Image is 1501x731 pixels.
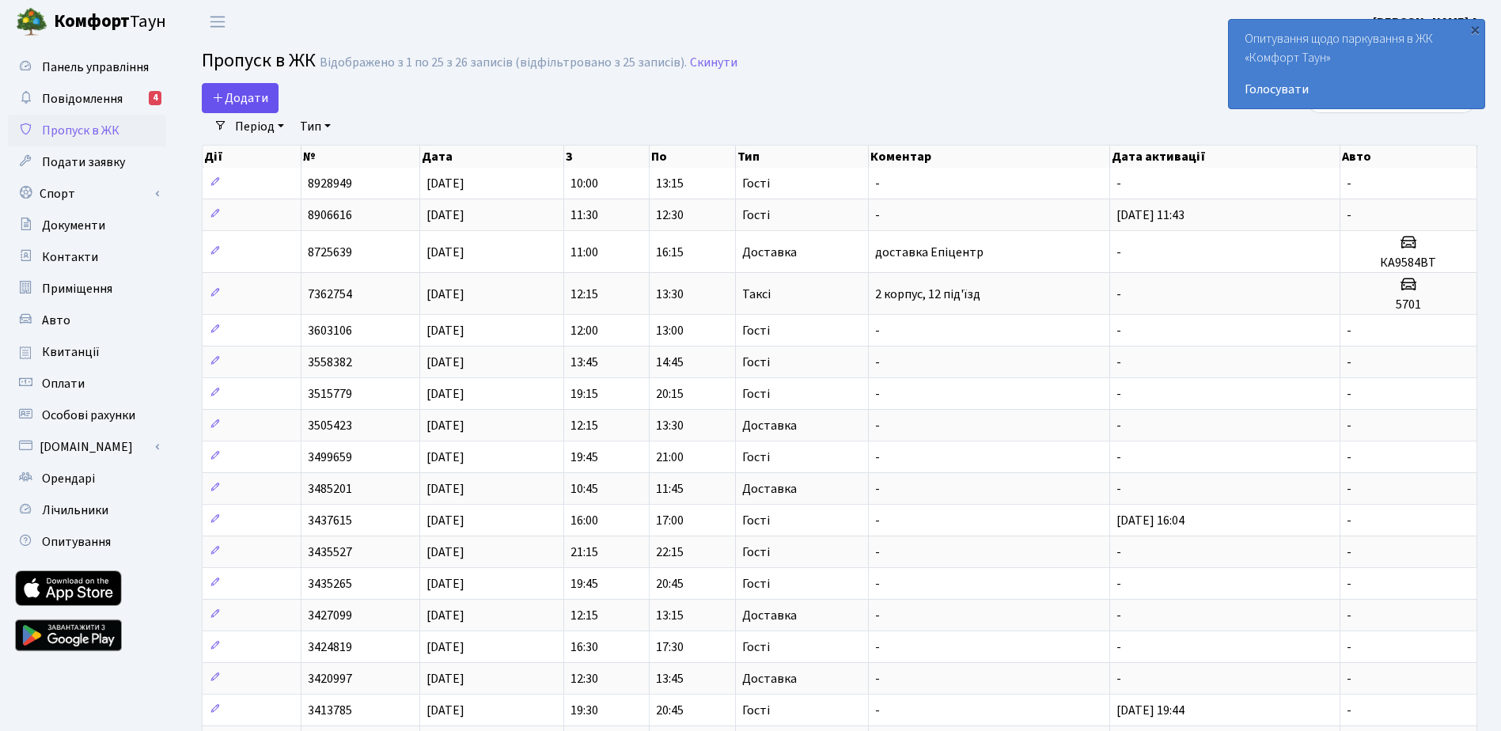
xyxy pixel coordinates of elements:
span: 12:15 [570,607,598,624]
span: - [875,449,880,466]
a: Орендарі [8,463,166,494]
span: 11:45 [656,480,684,498]
span: [DATE] [426,575,464,593]
span: [DATE] 16:04 [1116,512,1185,529]
a: Документи [8,210,166,241]
span: 13:30 [656,417,684,434]
span: 3485201 [308,480,352,498]
span: Опитування [42,533,111,551]
span: - [1116,244,1121,261]
span: [DATE] [426,638,464,656]
a: [DOMAIN_NAME] [8,431,166,463]
span: - [1116,670,1121,687]
span: 19:45 [570,575,598,593]
th: № [301,146,419,168]
span: - [1116,354,1121,371]
span: 13:45 [570,354,598,371]
span: 3558382 [308,354,352,371]
span: Контакти [42,248,98,266]
span: - [1116,322,1121,339]
span: Гості [742,641,770,653]
span: - [875,670,880,687]
span: Авто [42,312,70,329]
span: 3420997 [308,670,352,687]
span: 20:15 [656,385,684,403]
span: - [1347,385,1351,403]
span: [DATE] [426,607,464,624]
span: Панель управління [42,59,149,76]
span: [DATE] [426,206,464,224]
span: Гості [742,451,770,464]
span: - [875,607,880,624]
span: - [1116,480,1121,498]
a: Скинути [690,55,737,70]
span: Гості [742,578,770,590]
a: Авто [8,305,166,336]
span: - [875,385,880,403]
span: Документи [42,217,105,234]
span: - [1347,638,1351,656]
span: Доставка [742,419,797,432]
span: 22:15 [656,544,684,561]
span: 14:45 [656,354,684,371]
span: 16:00 [570,512,598,529]
span: [DATE] [426,244,464,261]
span: 12:15 [570,286,598,303]
span: - [875,480,880,498]
span: [DATE] [426,702,464,719]
span: [DATE] [426,544,464,561]
span: 12:30 [570,670,598,687]
a: Період [229,113,290,140]
span: Доставка [742,246,797,259]
span: [DATE] [426,385,464,403]
a: Тип [294,113,337,140]
span: 16:15 [656,244,684,261]
div: Опитування щодо паркування в ЖК «Комфорт Таун» [1229,20,1484,108]
span: - [875,702,880,719]
span: 19:45 [570,449,598,466]
span: - [1116,175,1121,192]
span: - [1347,702,1351,719]
img: logo.png [16,6,47,38]
span: Гості [742,324,770,337]
span: - [1116,385,1121,403]
th: Коментар [869,146,1109,168]
span: 12:30 [656,206,684,224]
span: 2 корпус, 12 під'їзд [875,286,980,303]
a: Опитування [8,526,166,558]
a: Лічильники [8,494,166,526]
span: - [1347,206,1351,224]
span: Гості [742,177,770,190]
span: 3435265 [308,575,352,593]
span: [DATE] [426,286,464,303]
span: доставка Епіцентр [875,244,984,261]
a: Повідомлення4 [8,83,166,115]
span: 3603106 [308,322,352,339]
a: Подати заявку [8,146,166,178]
h5: КА9584ВТ [1347,256,1470,271]
b: Комфорт [54,9,130,34]
span: 10:00 [570,175,598,192]
span: [DATE] 11:43 [1116,206,1185,224]
span: - [1347,417,1351,434]
span: Гості [742,704,770,717]
b: [PERSON_NAME] А. [1373,13,1482,31]
span: 21:00 [656,449,684,466]
h5: 5701 [1347,297,1470,312]
span: - [875,512,880,529]
span: [DATE] [426,512,464,529]
span: Подати заявку [42,153,125,171]
span: 16:30 [570,638,598,656]
span: [DATE] [426,175,464,192]
th: Тип [736,146,870,168]
span: 11:30 [570,206,598,224]
a: Квитанції [8,336,166,368]
span: 17:30 [656,638,684,656]
span: 3499659 [308,449,352,466]
a: Пропуск в ЖК [8,115,166,146]
div: × [1467,21,1483,37]
span: - [1347,449,1351,466]
span: - [875,417,880,434]
span: - [1347,607,1351,624]
a: Додати [202,83,279,113]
